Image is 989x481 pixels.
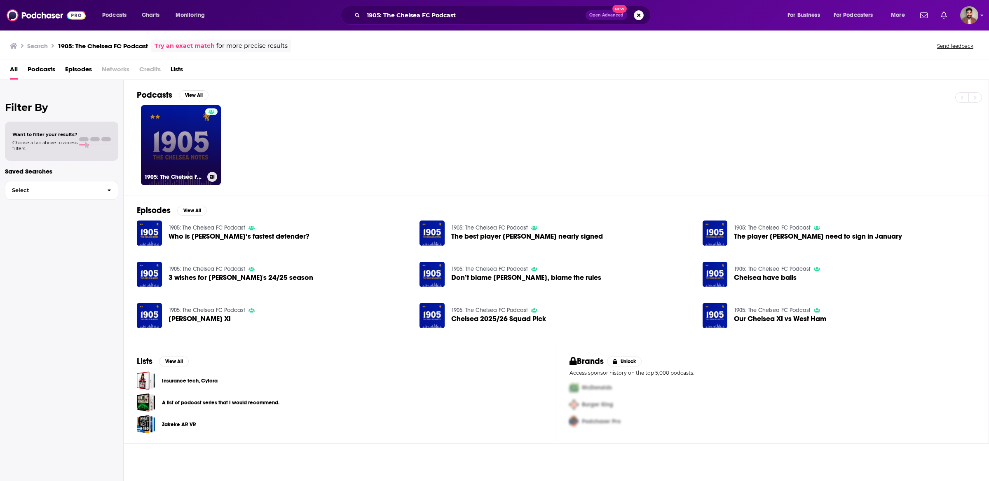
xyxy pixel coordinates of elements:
input: Search podcasts, credits, & more... [363,9,586,22]
img: Podchaser - Follow, Share and Rate Podcasts [7,7,86,23]
button: Open AdvancedNew [586,10,627,20]
img: The best player Chelsea nearly signed [420,221,445,246]
a: 1905: The Chelsea FC Podcast [169,224,245,231]
h3: 1905: The Chelsea FC Podcast [144,174,204,181]
button: open menu [828,9,885,22]
button: open menu [885,9,915,22]
img: Don’t blame Chelsea, blame the rules [420,262,445,287]
h3: Search [27,42,48,50]
span: Networks [102,63,129,80]
span: Podchaser Pro [582,418,621,425]
a: Who is Chelsea’s fastest defender? [169,233,309,240]
span: New [612,5,627,13]
button: open menu [96,9,137,22]
span: Burger King [582,401,613,408]
a: All [10,63,18,80]
img: Third Pro Logo [566,413,582,430]
span: 3 wishes for [PERSON_NAME]'s 24/25 season [169,274,313,281]
a: 1905: The Chelsea FC Podcast [169,265,245,272]
span: The player [PERSON_NAME] need to sign in January [734,233,902,240]
a: The player Chelsea need to sign in January [734,233,902,240]
button: View All [179,90,209,100]
span: Monitoring [176,9,205,21]
a: The player Chelsea need to sign in January [703,221,728,246]
a: Chelsea Shithousery XI [169,315,231,322]
span: For Podcasters [834,9,873,21]
a: 1905: The Chelsea FC Podcast [169,307,245,314]
div: Search podcasts, credits, & more... [349,6,659,25]
img: User Profile [960,6,978,24]
span: for more precise results [216,41,288,51]
a: Insurance tech, Cytora [137,371,155,390]
a: 1905: The Chelsea FC Podcast [451,265,528,272]
button: View All [177,206,207,216]
h2: Filter By [5,101,118,113]
a: Chelsea 2025/26 Squad Pick [451,315,546,322]
h2: Lists [137,356,152,366]
a: ListsView All [137,356,189,366]
p: Saved Searches [5,167,118,175]
span: Credits [139,63,161,80]
img: First Pro Logo [566,379,582,396]
h2: Brands [569,356,604,366]
a: 1905: The Chelsea FC Podcast [451,307,528,314]
a: The best player Chelsea nearly signed [451,233,603,240]
img: Chelsea have balls [703,262,728,287]
a: Try an exact match [155,41,215,51]
a: 1905: The Chelsea FC Podcast [734,265,811,272]
a: Charts [136,9,164,22]
a: PodcastsView All [137,90,209,100]
span: Choose a tab above to access filters. [12,140,77,151]
h2: Podcasts [137,90,172,100]
button: Unlock [607,357,642,366]
img: 3 wishes for Chelsea's 24/25 season [137,262,162,287]
a: Episodes [65,63,92,80]
button: open menu [782,9,830,22]
span: Zakeke AR VR [137,415,155,434]
span: Charts [142,9,159,21]
img: Chelsea Shithousery XI [137,303,162,328]
button: Send feedback [935,42,976,49]
button: View All [159,357,189,366]
a: Our Chelsea XI vs West Ham [734,315,826,322]
button: Show profile menu [960,6,978,24]
span: Chelsea have balls [734,274,797,281]
a: A list of podcast series that I would recommend. [162,398,279,407]
a: 1905: The Chelsea FC Podcast [734,224,811,231]
button: Select [5,181,118,199]
a: 3 wishes for Chelsea's 24/25 season [169,274,313,281]
a: Show notifications dropdown [917,8,931,22]
h2: Episodes [137,205,171,216]
span: [PERSON_NAME] XI [169,315,231,322]
button: open menu [170,9,216,22]
img: Chelsea 2025/26 Squad Pick [420,303,445,328]
a: Podcasts [28,63,55,80]
span: Logged in as calmonaghan [960,6,978,24]
img: Second Pro Logo [566,396,582,413]
a: Don’t blame Chelsea, blame the rules [451,274,601,281]
a: Zakeke AR VR [162,420,196,429]
a: Lists [171,63,183,80]
span: Open Advanced [589,13,623,17]
a: 1905: The Chelsea FC Podcast [734,307,811,314]
img: Our Chelsea XI vs West Ham [703,303,728,328]
span: Don’t blame [PERSON_NAME], blame the rules [451,274,601,281]
span: For Business [787,9,820,21]
a: Show notifications dropdown [937,8,950,22]
a: A list of podcast series that I would recommend. [137,393,155,412]
a: 1905: The Chelsea FC Podcast [141,105,221,185]
p: Access sponsor history on the top 5,000 podcasts. [569,370,975,376]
